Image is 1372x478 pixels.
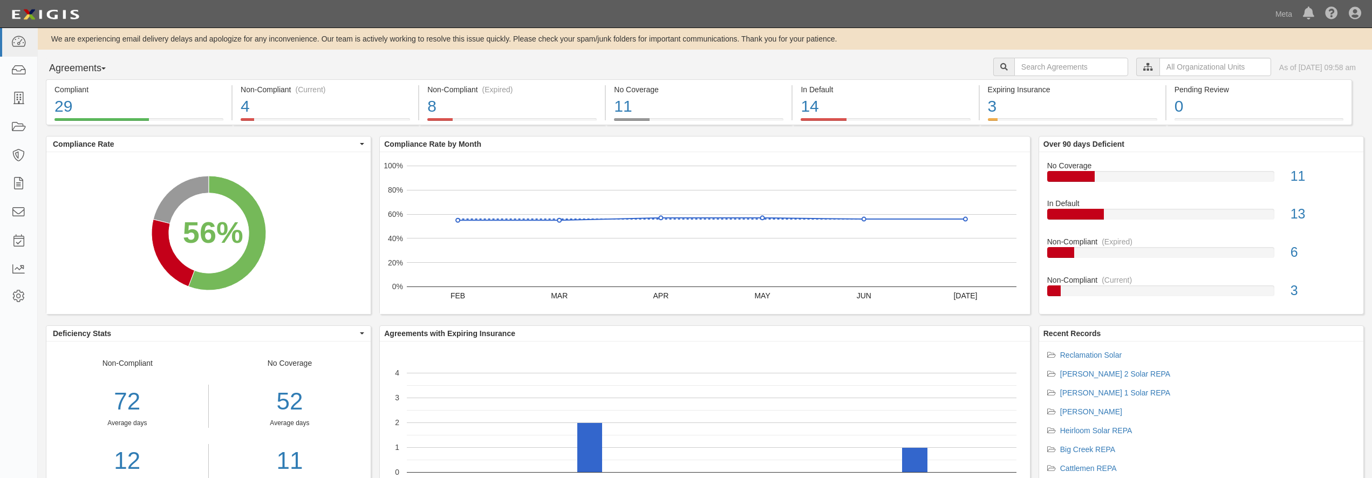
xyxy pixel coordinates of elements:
[8,5,83,24] img: logo-5460c22ac91f19d4615b14bd174203de0afe785f0fc80cf4dbbc73dc1793850b.png
[217,419,363,428] div: Average days
[988,84,1157,95] div: Expiring Insurance
[427,84,597,95] div: Non-Compliant (Expired)
[1047,198,1355,236] a: In Default13
[551,291,568,300] text: MAR
[46,385,208,419] div: 72
[1060,388,1170,397] a: [PERSON_NAME] 1 Solar REPA
[395,393,399,402] text: 3
[183,211,243,254] div: 56%
[384,329,515,338] b: Agreements with Expiring Insurance
[46,152,371,314] svg: A chart.
[801,84,970,95] div: In Default
[1060,464,1117,473] a: Cattlemen REPA
[54,84,223,95] div: Compliant
[954,291,978,300] text: [DATE]
[46,118,231,127] a: Compliant29
[1102,236,1132,247] div: (Expired)
[1047,236,1355,275] a: Non-Compliant(Expired)6
[1060,407,1122,416] a: [PERSON_NAME]
[46,136,371,152] button: Compliance Rate
[857,291,871,300] text: JUN
[1102,275,1132,285] div: (Current)
[1047,275,1355,305] a: Non-Compliant(Current)3
[388,210,403,218] text: 60%
[482,84,513,95] div: (Expired)
[46,419,208,428] div: Average days
[1039,236,1363,247] div: Non-Compliant
[1060,426,1132,435] a: Heirloom Solar REPA
[295,84,325,95] div: (Current)
[233,118,418,127] a: Non-Compliant(Current)4
[1043,329,1101,338] b: Recent Records
[801,95,970,118] div: 14
[450,291,465,300] text: FEB
[1175,95,1343,118] div: 0
[427,95,597,118] div: 8
[1060,370,1170,378] a: [PERSON_NAME] 2 Solar REPA
[388,234,403,243] text: 40%
[395,368,399,377] text: 4
[241,84,410,95] div: Non-Compliant (Current)
[241,95,410,118] div: 4
[1282,243,1363,262] div: 6
[46,58,127,79] button: Agreements
[53,328,357,339] span: Deficiency Stats
[1060,445,1115,454] a: Big Creek REPA
[793,118,978,127] a: In Default14
[1175,84,1343,95] div: Pending Review
[1159,58,1271,76] input: All Organizational Units
[38,33,1372,44] div: We are experiencing email delivery delays and apologize for any inconvenience. Our team is active...
[384,161,403,170] text: 100%
[1325,8,1338,21] i: Help Center - Complianz
[46,326,371,341] button: Deficiency Stats
[1166,118,1352,127] a: Pending Review0
[1039,275,1363,285] div: Non-Compliant
[46,444,208,478] a: 12
[1282,204,1363,224] div: 13
[1039,160,1363,171] div: No Coverage
[1282,167,1363,186] div: 11
[1047,160,1355,199] a: No Coverage11
[217,385,363,419] div: 52
[606,118,791,127] a: No Coverage11
[755,291,771,300] text: MAY
[395,468,399,476] text: 0
[1270,3,1298,25] a: Meta
[988,95,1157,118] div: 3
[388,258,403,267] text: 20%
[419,118,605,127] a: Non-Compliant(Expired)8
[1043,140,1124,148] b: Over 90 days Deficient
[614,95,783,118] div: 11
[217,444,363,478] a: 11
[1014,58,1128,76] input: Search Agreements
[395,443,399,452] text: 1
[1279,62,1356,73] div: As of [DATE] 09:58 am
[384,140,481,148] b: Compliance Rate by Month
[1039,198,1363,209] div: In Default
[1060,351,1122,359] a: Reclamation Solar
[53,139,357,149] span: Compliance Rate
[54,95,223,118] div: 29
[388,186,403,194] text: 80%
[1282,281,1363,301] div: 3
[380,152,1030,314] svg: A chart.
[614,84,783,95] div: No Coverage
[980,118,1165,127] a: Expiring Insurance3
[392,282,403,291] text: 0%
[395,418,399,427] text: 2
[653,291,669,300] text: APR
